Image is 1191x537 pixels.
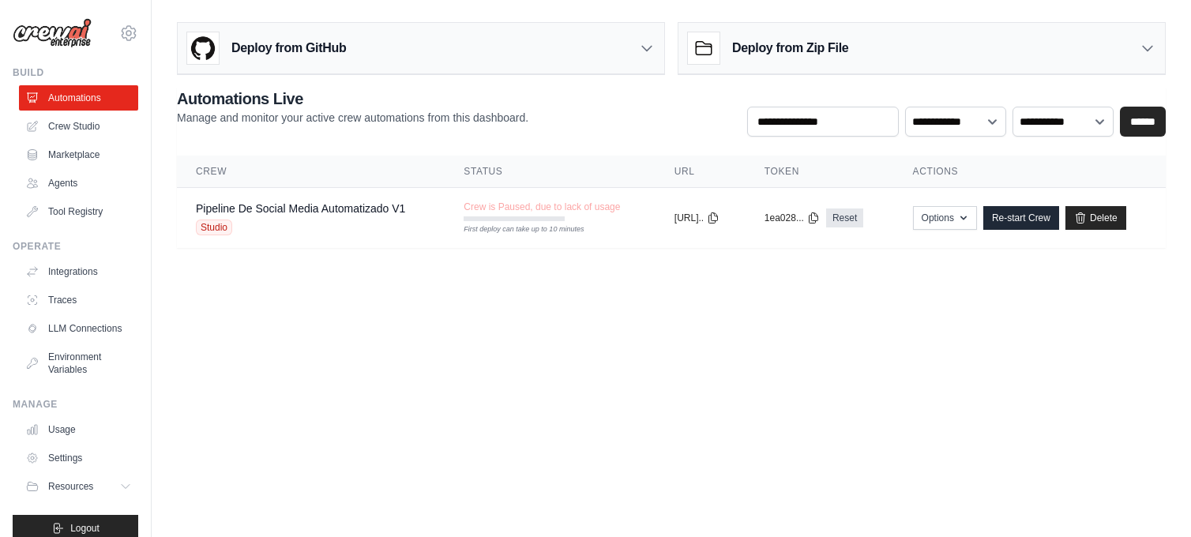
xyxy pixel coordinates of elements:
[19,344,138,382] a: Environment Variables
[70,522,100,535] span: Logout
[19,474,138,499] button: Resources
[13,18,92,48] img: Logo
[19,142,138,167] a: Marketplace
[196,202,405,215] a: Pipeline De Social Media Automatizado V1
[983,206,1059,230] a: Re-start Crew
[656,156,746,188] th: URL
[13,240,138,253] div: Operate
[13,398,138,411] div: Manage
[19,287,138,313] a: Traces
[746,156,894,188] th: Token
[19,114,138,139] a: Crew Studio
[177,110,528,126] p: Manage and monitor your active crew automations from this dashboard.
[19,417,138,442] a: Usage
[177,156,445,188] th: Crew
[19,445,138,471] a: Settings
[13,66,138,79] div: Build
[464,201,620,213] span: Crew is Paused, due to lack of usage
[19,171,138,196] a: Agents
[445,156,655,188] th: Status
[732,39,848,58] h3: Deploy from Zip File
[464,224,565,235] div: First deploy can take up to 10 minutes
[19,85,138,111] a: Automations
[19,199,138,224] a: Tool Registry
[231,39,346,58] h3: Deploy from GitHub
[187,32,219,64] img: GitHub Logo
[177,88,528,110] h2: Automations Live
[19,259,138,284] a: Integrations
[1065,206,1126,230] a: Delete
[196,220,232,235] span: Studio
[19,316,138,341] a: LLM Connections
[48,480,93,493] span: Resources
[826,208,863,227] a: Reset
[765,212,820,224] button: 1ea028...
[913,206,977,230] button: Options
[894,156,1166,188] th: Actions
